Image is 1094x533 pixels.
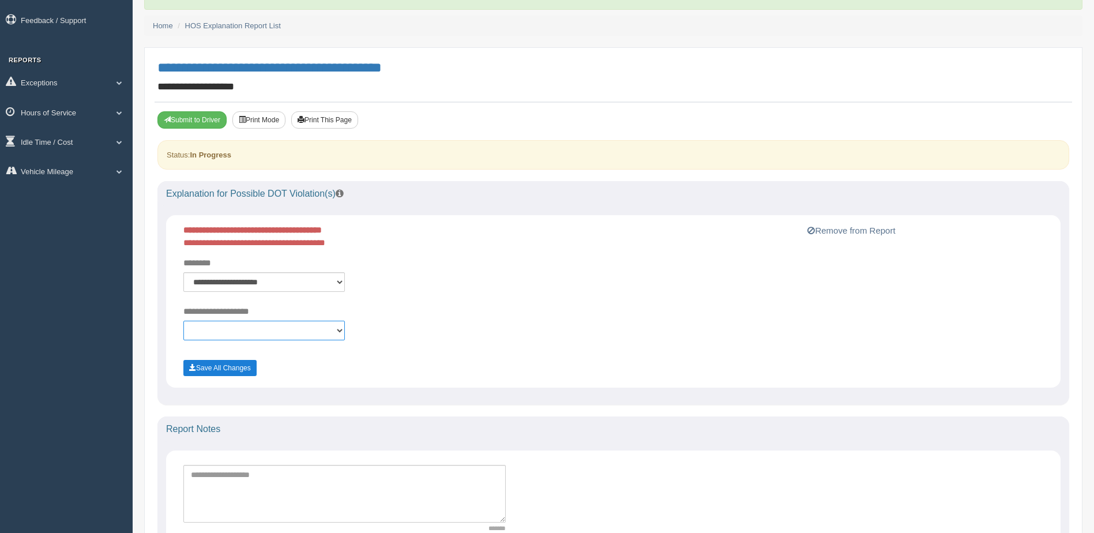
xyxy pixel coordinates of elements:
[157,181,1069,207] div: Explanation for Possible DOT Violation(s)
[153,21,173,30] a: Home
[183,360,257,376] button: Save
[185,21,281,30] a: HOS Explanation Report List
[232,111,285,129] button: Print Mode
[157,111,227,129] button: Submit To Driver
[157,416,1069,442] div: Report Notes
[157,140,1069,170] div: Status:
[804,224,898,238] button: Remove from Report
[190,151,231,159] strong: In Progress
[291,111,358,129] button: Print This Page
